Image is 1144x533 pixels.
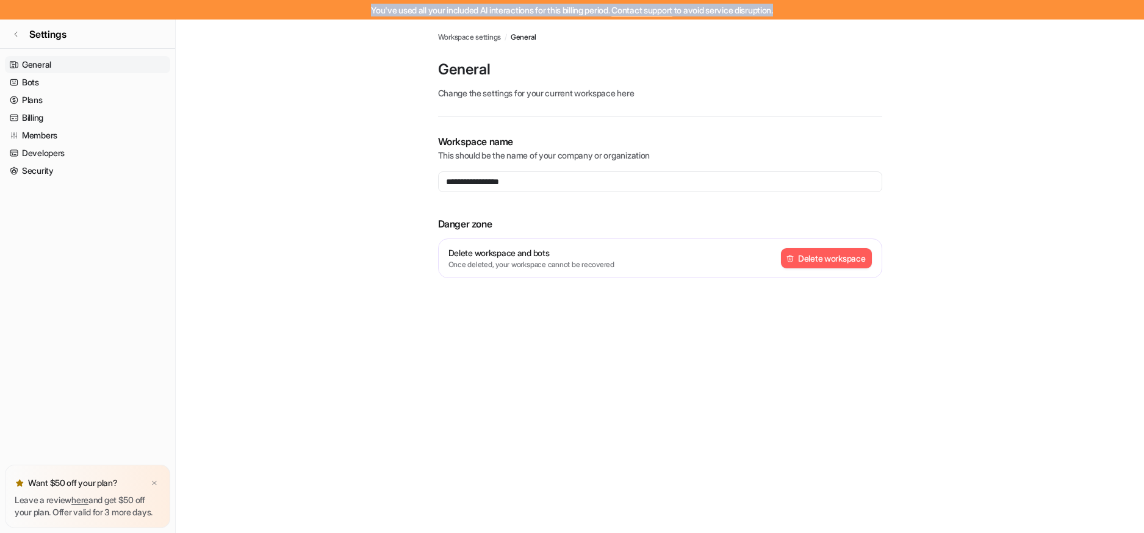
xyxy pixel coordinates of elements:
[611,5,672,15] span: Contact support
[438,216,882,231] p: Danger zone
[5,91,170,109] a: Plans
[5,162,170,179] a: Security
[505,32,507,43] span: /
[438,32,502,43] a: Workspace settings
[5,109,170,126] a: Billing
[438,87,882,99] p: Change the settings for your current workspace here
[438,60,882,79] p: General
[5,74,170,91] a: Bots
[781,248,872,268] button: Delete workspace
[15,494,160,518] p: Leave a review and get $50 off your plan. Offer valid for 3 more days.
[511,32,536,43] a: General
[448,259,614,270] p: Once deleted, your workspace cannot be recovered
[5,56,170,73] a: General
[15,478,24,488] img: star
[5,145,170,162] a: Developers
[71,495,88,505] a: here
[5,127,170,144] a: Members
[28,477,118,489] p: Want $50 off your plan?
[438,134,882,149] p: Workspace name
[151,479,158,487] img: x
[438,149,882,162] p: This should be the name of your company or organization
[448,246,614,259] p: Delete workspace and bots
[29,27,67,41] span: Settings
